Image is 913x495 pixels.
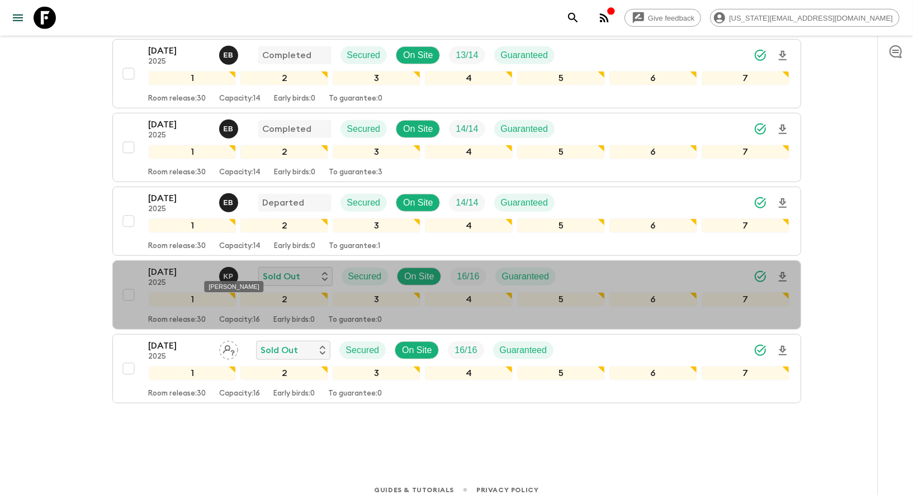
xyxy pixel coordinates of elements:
div: Trip Fill [449,194,485,212]
button: [DATE]2025Assign pack leaderSold OutSecuredOn SiteTrip FillGuaranteed1234567Room release:30Capaci... [112,334,801,403]
p: [DATE] [149,192,210,205]
button: [DATE]2025Erild BallaDepartedSecuredOn SiteTrip FillGuaranteed1234567Room release:30Capacity:14Ea... [112,187,801,256]
div: 3 [333,218,420,233]
span: Erild Balla [219,49,240,58]
svg: Download Onboarding [776,270,789,284]
div: 7 [702,292,789,307]
p: Room release: 30 [149,168,206,177]
div: 6 [609,71,697,85]
p: Sold Out [261,344,299,357]
p: 13 / 14 [456,49,478,62]
svg: Download Onboarding [776,49,789,63]
span: [US_STATE][EMAIL_ADDRESS][DOMAIN_NAME] [723,14,899,22]
p: Guaranteed [500,344,547,357]
div: 7 [702,145,789,159]
div: 6 [609,218,697,233]
div: [US_STATE][EMAIL_ADDRESS][DOMAIN_NAME] [710,9,900,27]
div: 2 [240,292,328,307]
p: To guarantee: 0 [329,94,383,103]
div: 3 [333,145,420,159]
svg: Synced Successfully [754,49,767,62]
div: On Site [396,194,440,212]
p: Secured [346,344,380,357]
div: On Site [396,46,440,64]
span: Erild Balla [219,123,240,132]
p: Room release: 30 [149,316,206,325]
p: Early birds: 0 [275,242,316,251]
div: Secured [339,341,386,359]
div: 6 [609,366,697,380]
div: 7 [702,71,789,85]
p: To guarantee: 0 [329,316,382,325]
div: 5 [517,292,605,307]
div: Secured [340,46,387,64]
div: 4 [425,366,513,380]
svg: Synced Successfully [754,196,767,210]
p: [DATE] [149,44,210,58]
p: Completed [263,122,312,136]
p: Secured [347,122,381,136]
p: Room release: 30 [149,389,206,398]
div: Trip Fill [449,46,485,64]
p: On Site [402,344,432,357]
p: Guaranteed [501,196,548,210]
span: Give feedback [642,14,701,22]
p: Capacity: 16 [220,389,261,398]
p: Room release: 30 [149,242,206,251]
p: On Site [403,196,433,210]
span: Assign pack leader [219,344,238,353]
div: On Site [395,341,439,359]
p: Early birds: 0 [274,316,315,325]
div: 7 [702,366,789,380]
p: 2025 [149,279,210,288]
div: 2 [240,218,328,233]
a: Give feedback [625,9,701,27]
button: KP [219,267,240,286]
div: 7 [702,218,789,233]
div: 2 [240,145,328,159]
p: 16 / 16 [457,270,479,283]
p: Early birds: 0 [275,168,316,177]
div: 3 [333,292,420,307]
p: Secured [347,196,381,210]
div: Secured [342,268,389,285]
div: 1 [149,292,236,307]
div: On Site [396,120,440,138]
p: 2025 [149,353,210,361]
div: 3 [333,71,420,85]
div: 4 [425,218,513,233]
div: 4 [425,71,513,85]
div: 1 [149,145,236,159]
div: 5 [517,218,605,233]
div: 4 [425,292,513,307]
p: Capacity: 14 [220,242,261,251]
p: 14 / 14 [456,196,478,210]
p: Room release: 30 [149,94,206,103]
p: To guarantee: 1 [329,242,381,251]
p: Sold Out [263,270,301,283]
div: 1 [149,366,236,380]
svg: Synced Successfully [754,270,767,283]
p: [DATE] [149,118,210,131]
div: 5 [517,145,605,159]
svg: Download Onboarding [776,123,789,136]
button: search adventures [562,7,584,29]
p: Guaranteed [502,270,550,283]
button: [DATE]2025Kostandin PulaSold OutSecuredOn SiteTrip FillGuaranteed1234567Room release:30Capacity:1... [112,260,801,330]
p: On Site [404,270,434,283]
p: Capacity: 14 [220,168,261,177]
p: Guaranteed [501,49,548,62]
div: [PERSON_NAME] [204,281,263,292]
button: [DATE]2025Erild BallaCompletedSecuredOn SiteTrip FillGuaranteed1234567Room release:30Capacity:14E... [112,39,801,108]
button: menu [7,7,29,29]
button: [DATE]2025Erild BallaCompletedSecuredOn SiteTrip FillGuaranteed1234567Room release:30Capacity:14E... [112,113,801,182]
p: [DATE] [149,265,210,279]
svg: Download Onboarding [776,344,789,358]
p: Guaranteed [501,122,548,136]
p: 2025 [149,205,210,214]
div: 1 [149,71,236,85]
p: Completed [263,49,312,62]
p: To guarantee: 0 [329,389,382,398]
div: On Site [397,268,441,285]
div: 2 [240,366,328,380]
